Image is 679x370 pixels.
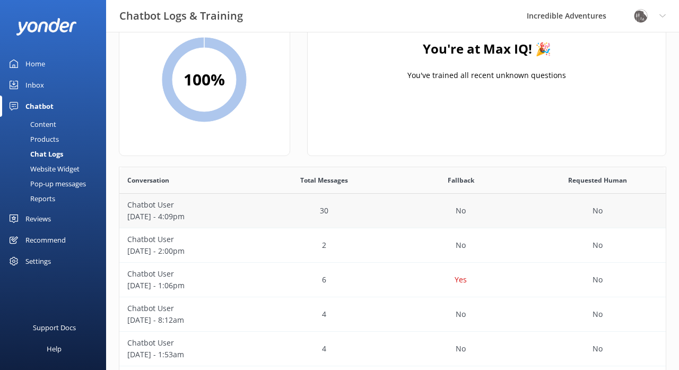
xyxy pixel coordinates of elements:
[6,176,86,191] div: Pop-up messages
[6,147,63,161] div: Chat Logs
[593,239,603,251] p: No
[25,96,54,117] div: Chatbot
[322,308,326,320] p: 4
[127,211,248,222] p: [DATE] - 4:09pm
[568,175,627,185] span: Requested Human
[16,18,77,36] img: yonder-white-logo.png
[322,274,326,286] p: 6
[119,7,243,24] h3: Chatbot Logs & Training
[25,53,45,74] div: Home
[6,147,106,161] a: Chat Logs
[322,343,326,355] p: 4
[308,12,666,118] div: grid
[127,314,248,326] p: [DATE] - 8:12am
[593,343,603,355] p: No
[119,194,666,228] div: row
[119,297,666,332] div: row
[47,338,62,359] div: Help
[6,191,106,206] a: Reports
[455,274,467,286] p: Yes
[127,199,248,211] p: Chatbot User
[127,280,248,291] p: [DATE] - 1:06pm
[448,175,474,185] span: Fallback
[456,343,466,355] p: No
[593,274,603,286] p: No
[127,349,248,360] p: [DATE] - 1:53am
[127,303,248,314] p: Chatbot User
[320,205,328,217] p: 30
[127,245,248,257] p: [DATE] - 2:00pm
[6,132,59,147] div: Products
[300,175,348,185] span: Total Messages
[593,308,603,320] p: No
[25,251,51,272] div: Settings
[456,308,466,320] p: No
[593,205,603,217] p: No
[127,268,248,280] p: Chatbot User
[127,337,248,349] p: Chatbot User
[322,239,326,251] p: 2
[456,205,466,217] p: No
[33,317,76,338] div: Support Docs
[6,161,106,176] a: Website Widget
[25,208,51,229] div: Reviews
[25,74,44,96] div: Inbox
[6,176,106,191] a: Pop-up messages
[119,332,666,366] div: row
[119,263,666,297] div: row
[6,161,80,176] div: Website Widget
[184,67,225,92] h2: 100 %
[456,239,466,251] p: No
[6,132,106,147] a: Products
[119,228,666,263] div: row
[407,70,566,81] p: You've trained all recent unknown questions
[127,234,248,245] p: Chatbot User
[6,117,106,132] a: Content
[127,175,169,185] span: Conversation
[25,229,66,251] div: Recommend
[6,191,55,206] div: Reports
[6,117,56,132] div: Content
[422,39,551,59] h4: You're at Max IQ! 🎉
[633,8,649,24] img: 834-1758036015.png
